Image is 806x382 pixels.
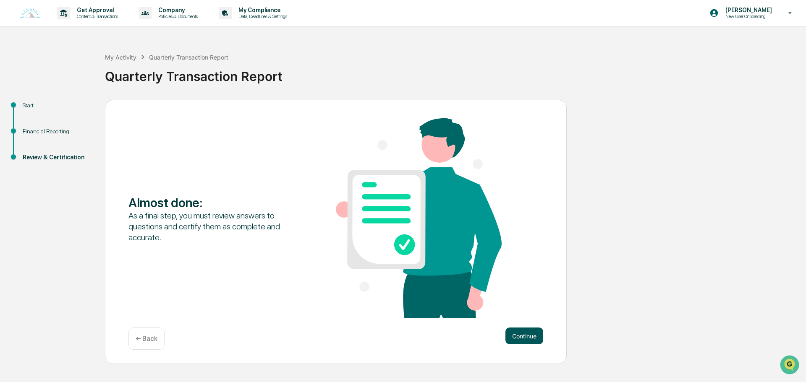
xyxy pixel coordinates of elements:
[128,210,294,243] div: As a final step, you must review answers to questions and certify them as complete and accurate.
[70,13,122,19] p: Content & Transactions
[69,106,104,114] span: Attestations
[105,54,136,61] div: My Activity
[20,8,40,19] img: logo
[23,153,92,162] div: Review & Certification
[105,62,802,84] div: Quarterly Transaction Report
[17,122,53,130] span: Data Lookup
[84,142,102,148] span: Pylon
[232,7,291,13] p: My Compliance
[17,106,54,114] span: Preclearance
[8,64,24,79] img: 1746055101610-c473b297-6a78-478c-a979-82029cc54cd1
[8,107,15,113] div: 🖐️
[8,122,15,129] div: 🔎
[336,118,502,318] img: Almost done
[23,127,92,136] div: Financial Reporting
[61,107,68,113] div: 🗄️
[719,7,776,13] p: [PERSON_NAME]
[779,354,802,377] iframe: Open customer support
[29,64,138,73] div: Start new chat
[23,101,92,110] div: Start
[505,327,543,344] button: Continue
[29,73,106,79] div: We're available if you need us!
[152,13,202,19] p: Policies & Documents
[152,7,202,13] p: Company
[59,142,102,148] a: Powered byPylon
[8,18,153,31] p: How can we help?
[136,335,157,343] p: ← Back
[70,7,122,13] p: Get Approval
[128,195,294,210] div: Almost done :
[5,102,58,117] a: 🖐️Preclearance
[232,13,291,19] p: Data, Deadlines & Settings
[5,118,56,133] a: 🔎Data Lookup
[149,54,228,61] div: Quarterly Transaction Report
[58,102,107,117] a: 🗄️Attestations
[719,13,776,19] p: New User Onboarding
[143,67,153,77] button: Start new chat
